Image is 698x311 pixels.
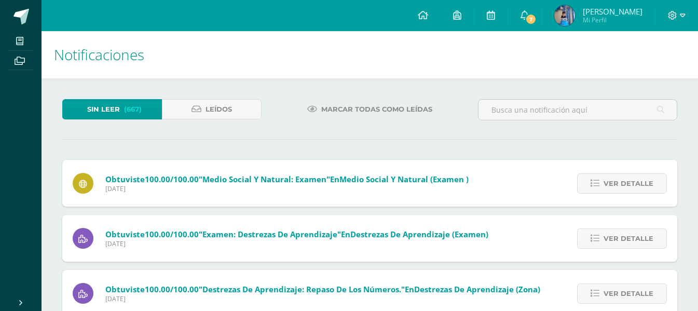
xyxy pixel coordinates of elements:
[105,174,469,184] span: Obtuviste en
[54,45,144,64] span: Notificaciones
[124,100,142,119] span: (667)
[145,229,199,239] span: 100.00/100.00
[583,6,642,17] span: [PERSON_NAME]
[604,174,653,193] span: Ver detalle
[478,100,677,120] input: Busca una notificación aquí
[604,284,653,303] span: Ver detalle
[321,100,432,119] span: Marcar todas como leídas
[62,99,162,119] a: Sin leer(667)
[199,284,405,294] span: "Destrezas de aprendizaje: Repaso de los números."
[87,100,120,119] span: Sin leer
[604,229,653,248] span: Ver detalle
[145,284,199,294] span: 100.00/100.00
[583,16,642,24] span: Mi Perfil
[162,99,262,119] a: Leídos
[105,229,488,239] span: Obtuviste en
[350,229,488,239] span: Destrezas de aprendizaje (Examen)
[105,184,469,193] span: [DATE]
[294,99,445,119] a: Marcar todas como leídas
[339,174,469,184] span: Medio Social y Natural (Examen )
[145,174,199,184] span: 100.00/100.00
[199,174,330,184] span: "Medio Social y Natural: Examen"
[525,13,536,25] span: 7
[206,100,232,119] span: Leídos
[105,239,488,248] span: [DATE]
[554,5,575,26] img: e4cc5a724eb4fddbf2b7c0a9cab1ad26.png
[105,294,540,303] span: [DATE]
[199,229,341,239] span: "Examen: Destrezas de aprendizaje"
[414,284,540,294] span: Destrezas de aprendizaje (Zona)
[105,284,540,294] span: Obtuviste en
